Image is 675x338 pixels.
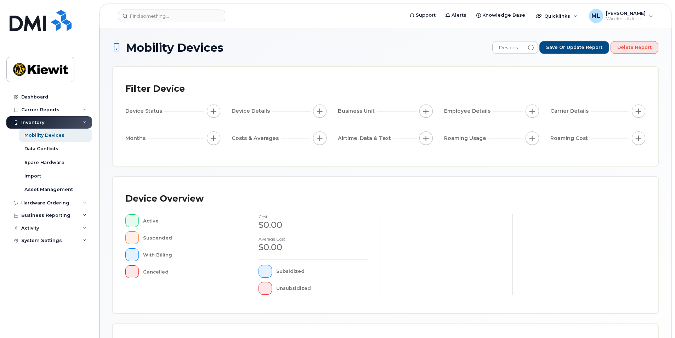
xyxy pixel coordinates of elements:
div: Filter Device [125,80,185,98]
span: Roaming Usage [444,135,488,142]
span: Employee Details [444,107,493,115]
span: Carrier Details [550,107,591,115]
span: Device Status [125,107,164,115]
span: Mobility Devices [126,41,223,54]
div: Cancelled [143,265,236,278]
div: Suspended [143,231,236,244]
div: Device Overview [125,190,204,208]
button: Delete Report [611,41,658,54]
h4: cost [259,214,368,219]
span: Business Unit [338,107,377,115]
div: Unsubsidized [276,282,369,295]
span: Costs & Averages [232,135,281,142]
div: With Billing [143,248,236,261]
button: Save or Update Report [539,41,609,54]
div: Active [143,214,236,227]
span: Delete Report [617,44,652,51]
span: Save or Update Report [546,44,602,51]
span: Devices [493,41,524,54]
span: Airtime, Data & Text [338,135,393,142]
div: Subsidized [276,265,369,278]
div: $0.00 [259,241,368,253]
span: Device Details [232,107,272,115]
span: Months [125,135,148,142]
div: $0.00 [259,219,368,231]
span: Roaming Cost [550,135,590,142]
h4: Average cost [259,237,368,241]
